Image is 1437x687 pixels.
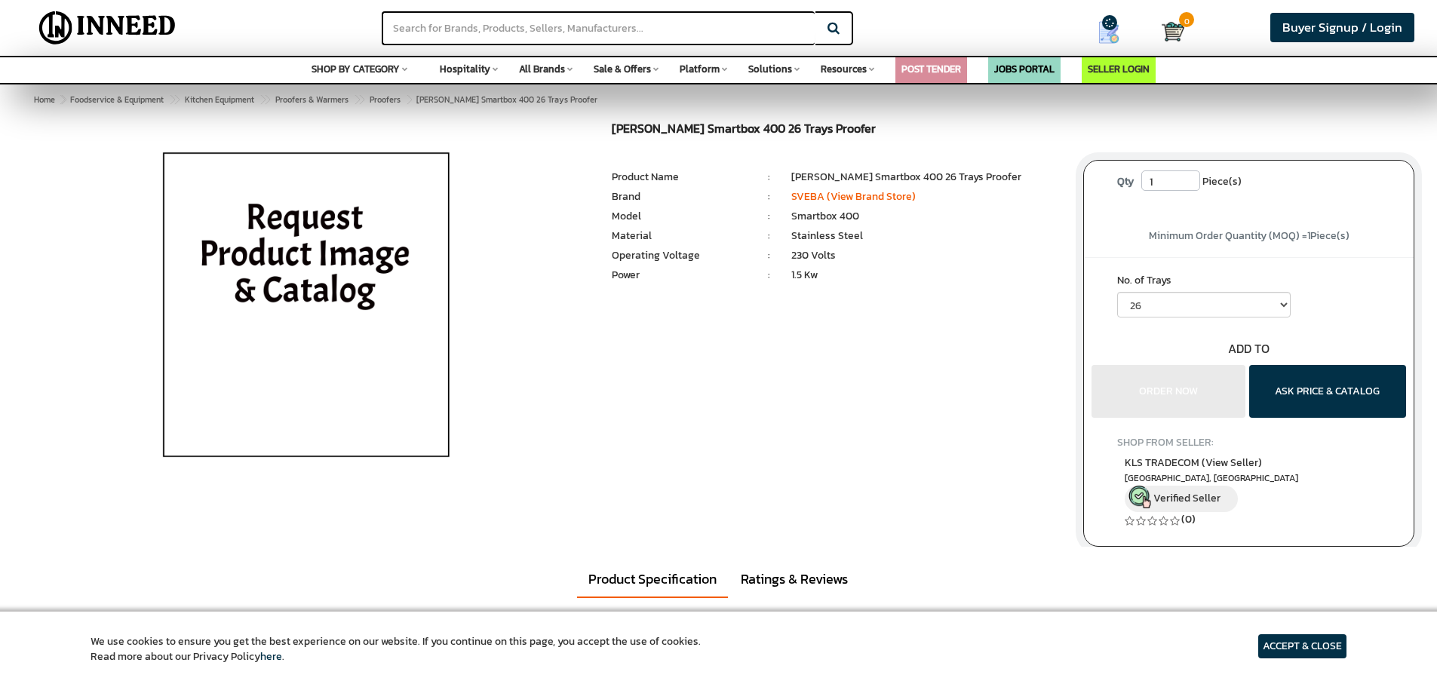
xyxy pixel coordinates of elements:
[594,62,651,76] span: Sale & Offers
[1307,228,1310,244] span: 1
[440,62,490,76] span: Hospitality
[312,62,400,76] span: SHOP BY CATEGORY
[791,189,916,204] a: SVEBA (View Brand Store)
[612,170,746,185] li: Product Name
[370,94,401,106] span: Proofers
[1128,486,1151,508] img: inneed-verified-seller-icon.png
[1125,472,1373,485] span: East Delhi
[821,62,867,76] span: Resources
[1125,455,1373,512] a: KLS TRADECOM (View Seller) [GEOGRAPHIC_DATA], [GEOGRAPHIC_DATA] Verified Seller
[747,268,791,283] li: :
[1162,15,1176,48] a: Cart 0
[747,228,791,244] li: :
[1125,455,1262,471] span: KLS TRADECOM
[169,90,177,109] span: >
[791,248,1061,263] li: 230 Volts
[519,62,565,76] span: All Brands
[275,94,349,106] span: Proofers & Warmers
[382,11,815,45] input: Search for Brands, Products, Sellers, Manufacturers...
[130,122,482,499] img: SVEBA 26Trays Smartbox Proofer
[901,62,961,76] a: POST TENDER
[791,268,1061,283] li: 1.5 Kw
[182,90,257,109] a: Kitchen Equipment
[747,170,791,185] li: :
[31,90,58,109] a: Home
[1282,18,1402,37] span: Buyer Signup / Login
[1068,15,1162,50] a: my Quotes
[791,228,1061,244] li: Stainless Steel
[1117,437,1380,448] h4: SHOP FROM SELLER:
[747,248,791,263] li: :
[612,189,746,204] li: Brand
[791,170,1061,185] li: [PERSON_NAME] Smartbox 400 26 Trays Proofer
[612,228,746,244] li: Material
[91,634,701,664] article: We use cookies to ensure you get the best experience on our website. If you continue on this page...
[1270,13,1414,42] a: Buyer Signup / Login
[70,94,164,106] span: Foodservice & Equipment
[747,189,791,204] li: :
[612,248,746,263] li: Operating Voltage
[747,209,791,224] li: :
[1117,273,1380,292] label: No. of Trays
[367,90,404,109] a: Proofers
[259,90,267,109] span: >
[354,90,361,109] span: >
[791,209,1061,224] li: Smartbox 400
[260,649,282,664] a: here
[67,94,597,106] span: [PERSON_NAME] Smartbox 400 26 Trays Proofer
[272,90,352,109] a: Proofers & Warmers
[26,9,189,47] img: Inneed.Market
[729,562,859,597] a: Ratings & Reviews
[1088,62,1150,76] a: SELLER LOGIN
[1098,21,1120,44] img: Show My Quotes
[994,62,1055,76] a: JOBS PORTAL
[612,268,746,283] li: Power
[406,90,413,109] span: >
[1149,228,1349,244] span: Minimum Order Quantity (MOQ) = Piece(s)
[185,94,254,106] span: Kitchen Equipment
[577,562,728,598] a: Product Specification
[1202,170,1242,193] span: Piece(s)
[1181,511,1196,527] a: (0)
[1162,20,1184,43] img: Cart
[1258,634,1346,658] article: ACCEPT & CLOSE
[612,122,1061,140] h1: [PERSON_NAME] Smartbox 400 26 Trays Proofer
[67,90,167,109] a: Foodservice & Equipment
[1084,340,1414,357] div: ADD TO
[1153,490,1221,506] span: Verified Seller
[1110,170,1141,193] label: Qty
[680,62,720,76] span: Platform
[1179,12,1194,27] span: 0
[1249,365,1406,418] button: ASK PRICE & CATALOG
[60,94,65,106] span: >
[612,209,746,224] li: Model
[748,62,792,76] span: Solutions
